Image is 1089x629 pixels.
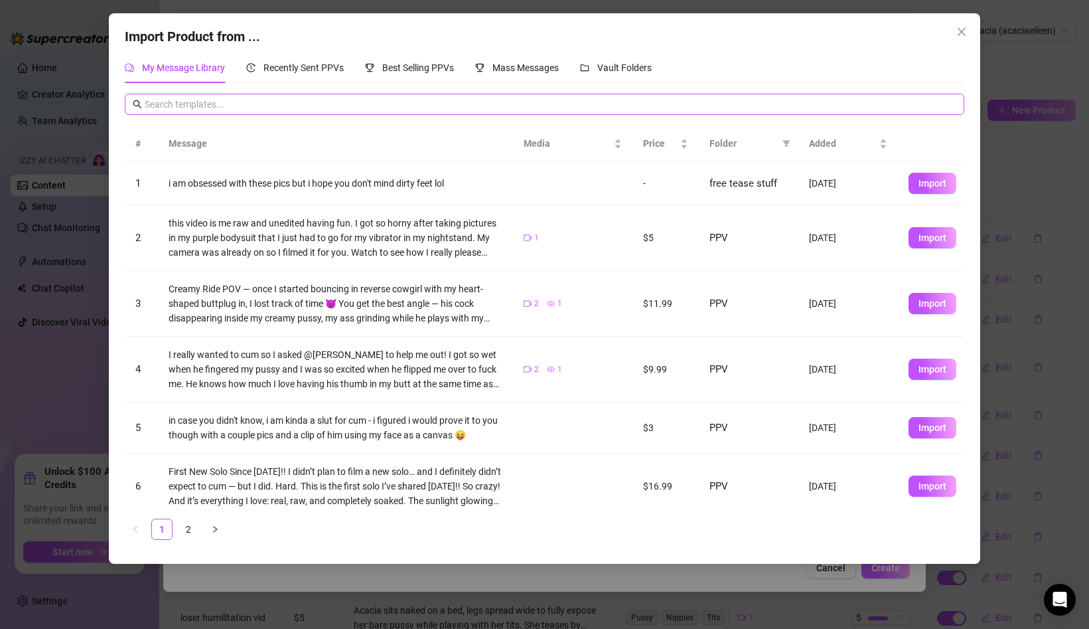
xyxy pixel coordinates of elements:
[908,293,956,314] button: Import
[951,27,972,37] span: Close
[632,271,699,337] td: $11.99
[643,136,678,151] span: Price
[809,136,877,151] span: Added
[632,337,699,403] td: $9.99
[169,464,502,508] div: First New Solo Since [DATE]!! I didn’t plan to film a new solo… and I definitely didn’t expect to...
[534,232,539,244] span: 1
[492,62,559,73] span: Mass Messages
[169,413,502,442] div: in case you didn't know, i am kinda a slut for cum - i figured i would prove it to you though wit...
[918,364,946,375] span: Import
[908,417,956,438] button: Import
[782,139,790,147] span: filter
[204,519,226,540] button: right
[125,63,134,72] span: comment
[951,21,972,43] button: Close
[918,481,946,492] span: Import
[798,162,898,205] td: [DATE]
[179,519,198,539] a: 2
[1044,584,1076,616] div: Open Intercom Messenger
[135,363,141,375] span: 4
[632,454,699,519] td: $16.99
[382,62,454,73] span: Best Selling PPVs
[580,63,589,72] span: folder
[125,126,158,162] th: #
[365,63,374,72] span: trophy
[918,178,946,189] span: Import
[135,422,141,434] span: 5
[133,100,142,109] span: search
[513,126,632,162] th: Media
[135,177,141,189] span: 1
[597,62,652,73] span: Vault Folders
[135,298,141,310] span: 3
[125,519,146,540] li: Previous Page
[780,134,793,153] span: filter
[918,298,946,309] span: Import
[918,232,946,243] span: Import
[632,205,699,271] td: $5
[547,300,555,308] span: eye
[131,525,139,533] span: left
[534,298,539,310] span: 2
[524,234,532,242] span: video-camera
[908,476,956,497] button: Import
[632,403,699,454] td: $3
[709,422,728,434] span: PPV
[709,177,777,189] span: free tease stuff
[798,205,898,271] td: [DATE]
[908,227,956,248] button: Import
[169,282,502,325] div: Creamy Ride POV — once I started bouncing in reverse cowgirl with my heart-shaped buttplug in, I ...
[908,359,956,380] button: Import
[145,97,956,112] input: Search templates...
[204,519,226,540] li: Next Page
[798,454,898,519] td: [DATE]
[169,176,502,191] div: i am obsessed with these pics but i hope you don't mind dirty feet lol
[524,365,532,373] span: video-camera
[135,232,141,244] span: 2
[918,422,946,433] span: Import
[135,480,141,492] span: 6
[908,173,956,194] button: Import
[798,403,898,454] td: [DATE]
[125,519,146,540] button: left
[524,136,611,151] span: Media
[142,62,225,73] span: My Message Library
[709,136,777,151] span: Folder
[152,519,172,539] a: 1
[709,232,728,244] span: PPV
[709,480,728,492] span: PPV
[524,300,532,308] span: video-camera
[263,62,344,73] span: Recently Sent PPVs
[557,363,562,376] span: 1
[169,347,502,391] div: I really wanted to cum so I asked @[PERSON_NAME] to help me out! I got so wet when he fingered my...
[475,63,484,72] span: trophy
[211,525,219,533] span: right
[547,365,555,373] span: eye
[169,216,502,260] div: this video is me raw and unedited having fun. I got so horny after taking pictures in my purple b...
[632,126,699,162] th: Price
[158,126,513,162] th: Message
[125,29,260,45] span: Import Product from ...
[557,298,562,310] span: 1
[151,519,173,540] li: 1
[798,271,898,337] td: [DATE]
[798,126,898,162] th: Added
[709,298,728,310] span: PPV
[246,63,255,72] span: history
[956,27,967,37] span: close
[178,519,199,540] li: 2
[632,162,699,205] td: -
[709,363,728,375] span: PPV
[534,363,539,376] span: 2
[798,337,898,403] td: [DATE]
